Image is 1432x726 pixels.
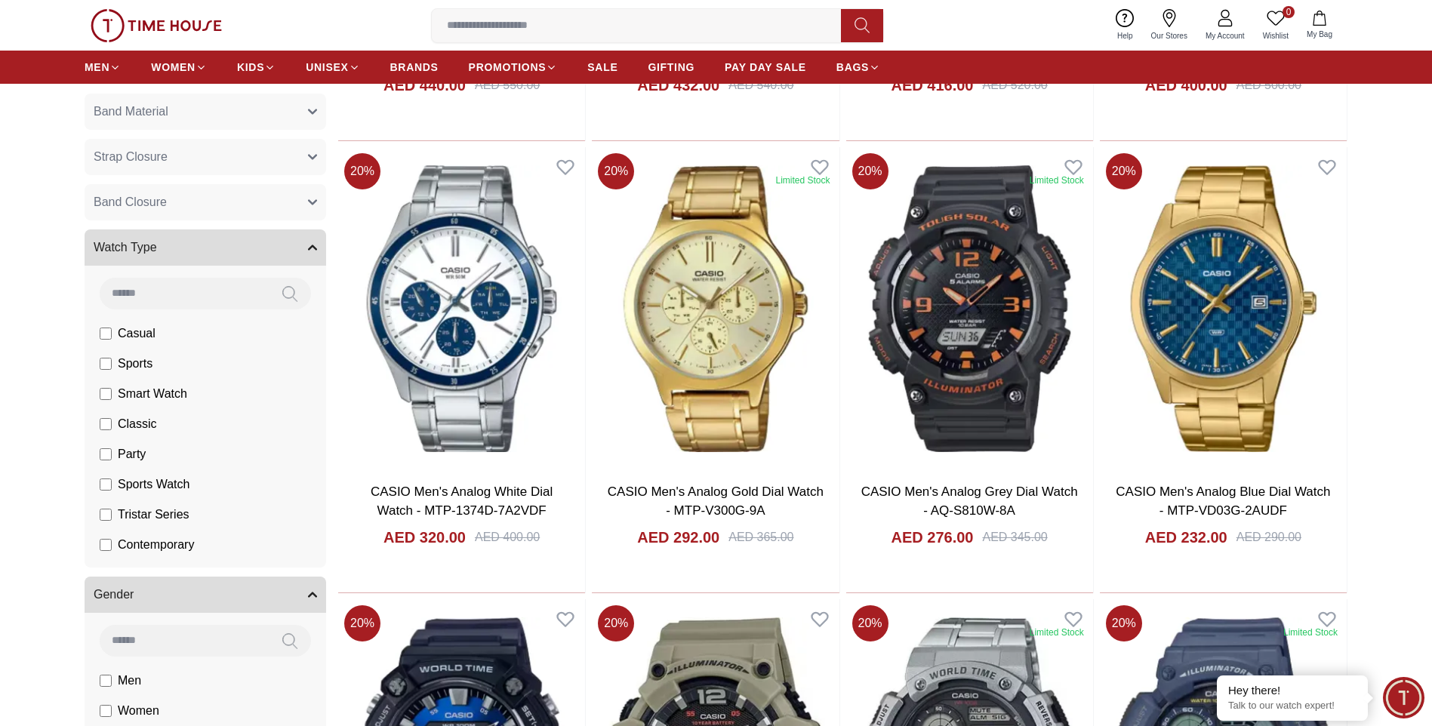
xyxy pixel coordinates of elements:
h4: AED 432.00 [637,75,719,96]
input: Women [100,705,112,717]
span: 20 % [344,153,380,189]
img: CASIO Men's Analog Grey Dial Watch - AQ-S810W-8A [846,147,1093,470]
input: Sports Watch [100,478,112,491]
button: My Bag [1298,8,1341,43]
span: Watch Type [94,238,157,257]
div: AED 345.00 [982,528,1047,546]
span: Classic [118,415,157,433]
span: SALE [587,60,617,75]
span: Help [1111,30,1139,42]
span: Our Stores [1145,30,1193,42]
a: PAY DAY SALE [725,54,806,81]
span: Gender [94,586,134,604]
span: Women [118,702,159,720]
span: BRANDS [390,60,439,75]
span: Band Closure [94,193,167,211]
div: AED 500.00 [1236,76,1301,94]
h4: AED 400.00 [1145,75,1227,96]
span: 0 [1283,6,1295,18]
h4: AED 232.00 [1145,527,1227,548]
img: CASIO Men's Analog White Dial Watch - MTP-1374D-7A2VDF [338,147,585,470]
input: Party [100,448,112,460]
input: Men [100,675,112,687]
div: AED 520.00 [982,76,1047,94]
span: 20 % [1106,153,1142,189]
div: Limited Stock [1283,626,1338,638]
div: AED 540.00 [728,76,793,94]
input: Classic [100,418,112,430]
span: UNISEX [306,60,348,75]
a: SALE [587,54,617,81]
div: Limited Stock [1030,174,1084,186]
h4: AED 276.00 [892,527,974,548]
span: PAY DAY SALE [725,60,806,75]
div: AED 400.00 [475,528,540,546]
input: Sports [100,358,112,370]
div: AED 550.00 [475,76,540,94]
span: GIFTING [648,60,694,75]
div: Hey there! [1228,683,1357,698]
a: Help [1108,6,1142,45]
a: MEN [85,54,121,81]
a: CASIO Men's Analog White Dial Watch - MTP-1374D-7A2VDF [371,485,553,518]
a: KIDS [237,54,276,81]
a: WOMEN [151,54,207,81]
input: Contemporary [100,539,112,551]
div: Limited Stock [1030,626,1084,638]
a: CASIO Men's Analog Grey Dial Watch - AQ-S810W-8A [861,485,1078,518]
h4: AED 416.00 [892,75,974,96]
button: Watch Type [85,229,326,266]
button: Gender [85,577,326,613]
span: [PERSON_NAME] Sports [118,566,255,584]
span: Men [118,672,141,690]
span: 20 % [344,605,380,641]
span: 20 % [1106,605,1142,641]
span: 20 % [598,605,634,641]
span: Band Material [94,103,168,121]
span: BAGS [836,60,869,75]
span: Contemporary [118,536,194,554]
a: Our Stores [1142,6,1196,45]
a: CASIO Men's Analog Blue Dial Watch - MTP-VD03G-2AUDF [1116,485,1330,518]
a: 0Wishlist [1254,6,1298,45]
input: Smart Watch [100,388,112,400]
span: Casual [118,325,156,343]
span: Smart Watch [118,385,187,403]
input: Casual [100,328,112,340]
img: ... [91,9,222,42]
span: MEN [85,60,109,75]
button: Strap Closure [85,139,326,175]
a: PROMOTIONS [469,54,558,81]
span: My Account [1199,30,1251,42]
span: Wishlist [1257,30,1295,42]
h4: AED 440.00 [383,75,466,96]
span: My Bag [1301,29,1338,40]
input: Tristar Series [100,509,112,521]
p: Talk to our watch expert! [1228,700,1357,712]
span: Sports Watch [118,475,189,494]
div: Limited Stock [775,174,830,186]
a: UNISEX [306,54,359,81]
a: BAGS [836,54,880,81]
div: Chat Widget [1383,677,1424,718]
button: Band Material [85,94,326,130]
span: Tristar Series [118,506,189,524]
span: 20 % [852,605,888,641]
img: CASIO Men's Analog Gold Dial Watch - MTP-V300G-9A [592,147,839,470]
h4: AED 320.00 [383,527,466,548]
span: Strap Closure [94,148,168,166]
span: 20 % [852,153,888,189]
h4: AED 292.00 [637,527,719,548]
a: CASIO Men's Analog Gold Dial Watch - MTP-V300G-9A [608,485,824,518]
img: CASIO Men's Analog Blue Dial Watch - MTP-VD03G-2AUDF [1100,147,1347,470]
span: PROMOTIONS [469,60,547,75]
span: 20 % [598,153,634,189]
div: AED 365.00 [728,528,793,546]
span: KIDS [237,60,264,75]
span: Party [118,445,146,463]
span: Sports [118,355,152,373]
